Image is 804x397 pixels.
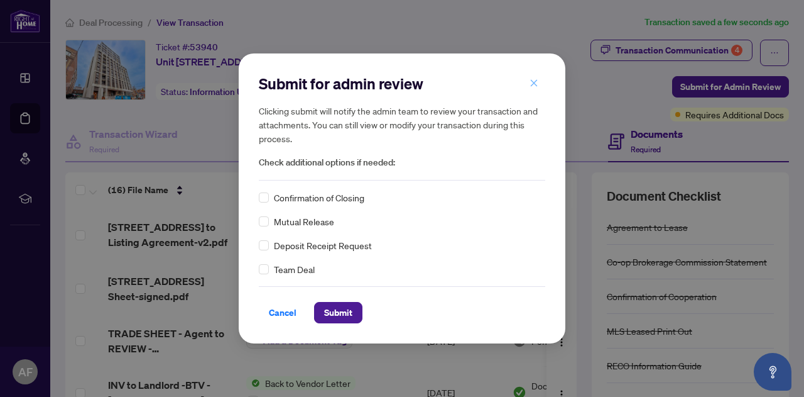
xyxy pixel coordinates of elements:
button: Cancel [259,302,307,323]
span: close [530,79,538,87]
span: Confirmation of Closing [274,191,364,204]
button: Open asap [754,353,791,391]
span: Team Deal [274,262,315,276]
span: Submit [324,303,352,323]
span: Check additional options if needed: [259,155,545,170]
span: Mutual Release [274,215,334,228]
span: Cancel [269,303,296,323]
span: Deposit Receipt Request [274,238,372,252]
h5: Clicking submit will notify the admin team to review your transaction and attachments. You can st... [259,104,545,145]
button: Submit [314,302,362,323]
h2: Submit for admin review [259,74,545,94]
